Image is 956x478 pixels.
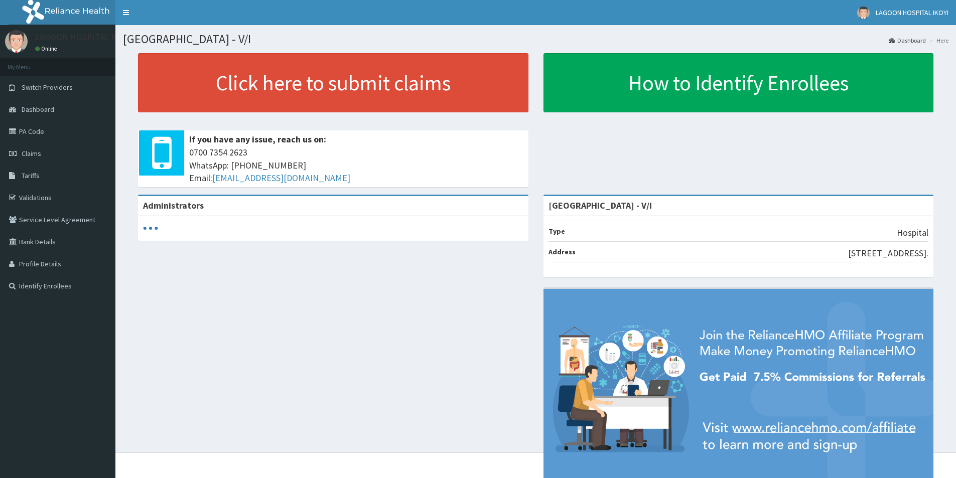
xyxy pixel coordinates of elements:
a: How to Identify Enrollees [543,53,934,112]
b: Address [549,247,576,256]
b: If you have any issue, reach us on: [189,133,326,145]
span: Dashboard [22,105,54,114]
h1: [GEOGRAPHIC_DATA] - V/I [123,33,948,46]
b: Type [549,227,565,236]
a: Click here to submit claims [138,53,528,112]
svg: audio-loading [143,221,158,236]
span: Claims [22,149,41,158]
img: User Image [857,7,870,19]
a: [EMAIL_ADDRESS][DOMAIN_NAME] [212,172,350,184]
span: Switch Providers [22,83,73,92]
p: LAGOON HOSPITAL IKOYI [35,33,132,42]
p: Hospital [897,226,928,239]
p: [STREET_ADDRESS]. [848,247,928,260]
img: User Image [5,30,28,53]
span: Tariffs [22,171,40,180]
a: Online [35,45,59,52]
li: Here [927,36,948,45]
strong: [GEOGRAPHIC_DATA] - V/I [549,200,652,211]
b: Administrators [143,200,204,211]
span: 0700 7354 2623 WhatsApp: [PHONE_NUMBER] Email: [189,146,523,185]
span: LAGOON HOSPITAL IKOYI [876,8,948,17]
a: Dashboard [889,36,926,45]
